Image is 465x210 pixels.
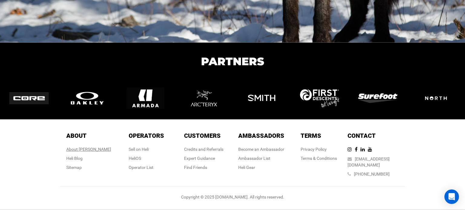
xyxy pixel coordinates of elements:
[358,93,397,103] img: logo
[184,156,215,161] a: Expert Guidance
[66,156,83,161] a: Heli Blog
[444,189,459,204] div: Open Intercom Messenger
[66,146,111,152] div: About [PERSON_NAME]
[185,79,223,117] img: logo
[184,164,223,170] div: Find Friends
[129,164,164,170] div: Operator List
[129,156,141,161] a: HeliOS
[66,164,111,170] div: Sitemap
[127,79,164,117] img: logo
[301,147,327,152] a: Privacy Policy
[354,172,390,176] a: [PHONE_NUMBER]
[238,165,255,170] a: Heli Gear
[60,194,405,200] div: Copyright © 2025 [DOMAIN_NAME]. All rights reserved.
[68,90,107,106] img: logo
[238,147,284,152] a: Become an Ambassador
[184,132,221,139] span: Customers
[129,132,164,139] span: Operators
[348,157,390,167] a: [EMAIL_ADDRESS][DOMAIN_NAME]
[129,146,164,152] div: Sell on Heli
[300,89,339,107] img: logo
[9,92,49,104] img: logo
[301,156,337,161] a: Terms & Conditions
[184,147,223,152] a: Credits and Referrals
[66,132,87,139] span: About
[301,132,321,139] span: Terms
[348,132,376,139] span: Contact
[416,88,456,108] img: logo
[238,132,284,139] span: Ambassadors
[243,79,281,117] img: logo
[238,155,284,161] div: Ambassador List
